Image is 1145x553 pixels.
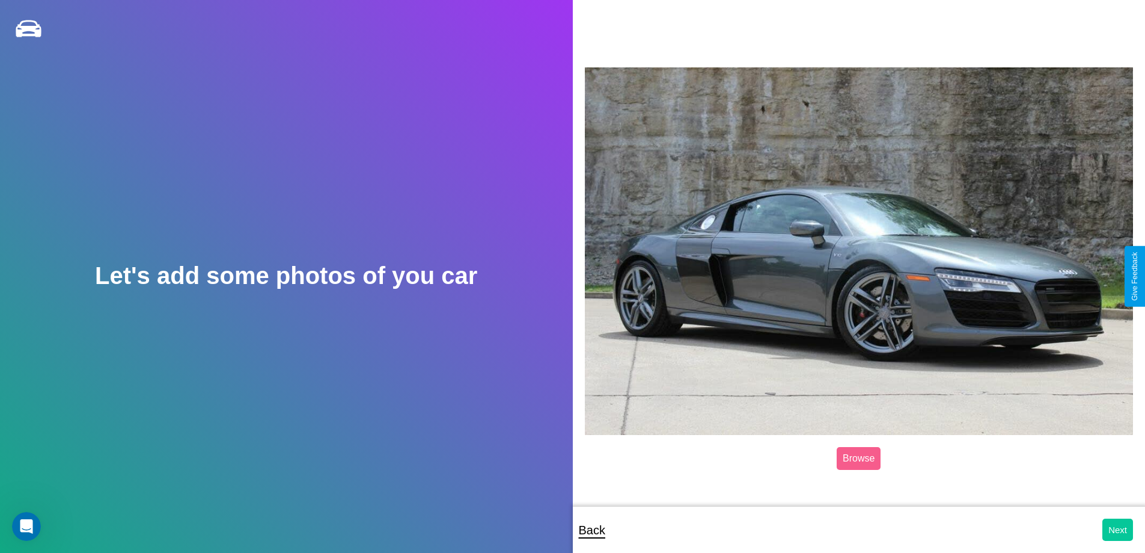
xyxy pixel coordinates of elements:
h2: Let's add some photos of you car [95,262,477,289]
iframe: Intercom live chat [12,512,41,541]
img: posted [585,67,1134,436]
label: Browse [837,447,881,470]
div: Give Feedback [1131,252,1139,301]
p: Back [579,519,605,541]
button: Next [1102,519,1133,541]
